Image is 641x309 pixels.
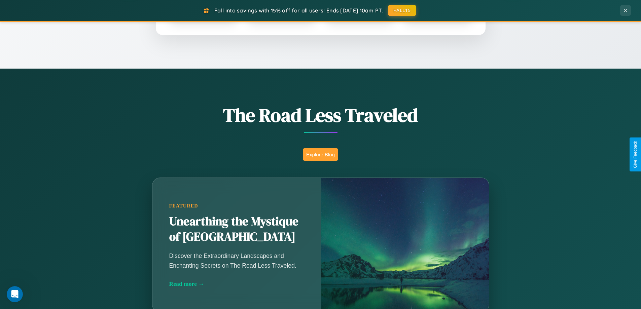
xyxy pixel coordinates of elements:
div: Read more → [169,280,304,287]
button: FALL15 [388,5,416,16]
p: Discover the Extraordinary Landscapes and Enchanting Secrets on The Road Less Traveled. [169,251,304,270]
span: Fall into savings with 15% off for all users! Ends [DATE] 10am PT. [214,7,383,14]
h1: The Road Less Traveled [119,102,523,128]
div: Give Feedback [633,141,638,168]
h2: Unearthing the Mystique of [GEOGRAPHIC_DATA] [169,214,304,245]
div: Featured [169,203,304,209]
iframe: Intercom live chat [7,286,23,302]
button: Explore Blog [303,148,338,161]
